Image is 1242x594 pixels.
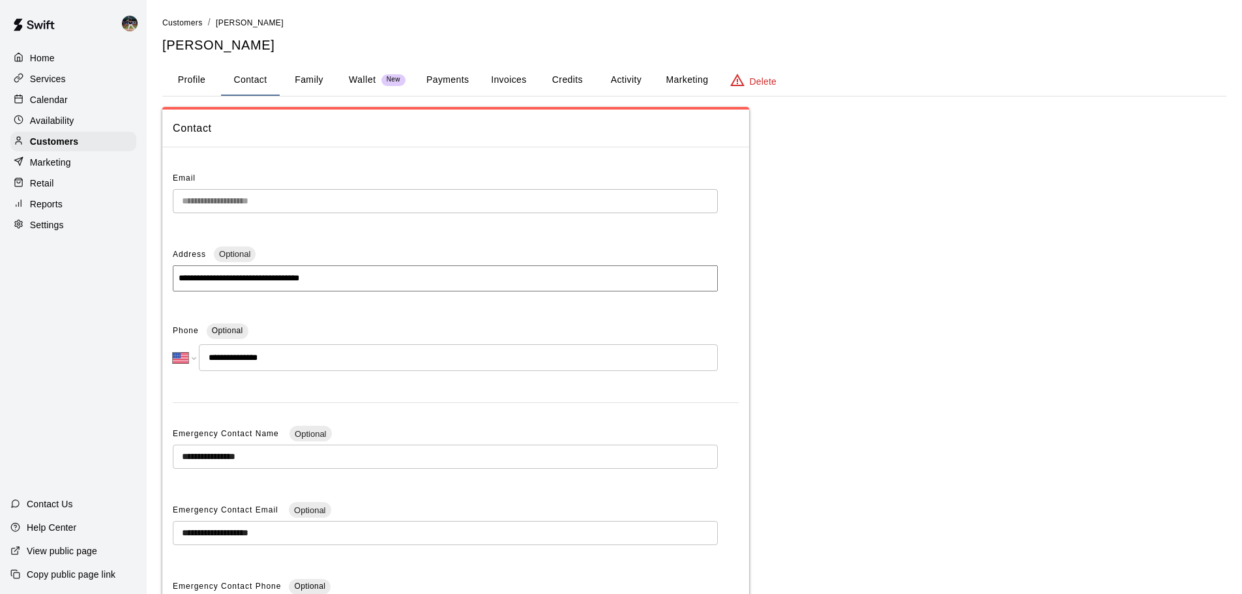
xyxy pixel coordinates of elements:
[214,249,256,259] span: Optional
[221,65,280,96] button: Contact
[30,114,74,127] p: Availability
[10,90,136,110] a: Calendar
[30,72,66,85] p: Services
[162,65,221,96] button: Profile
[30,135,78,148] p: Customers
[30,218,64,231] p: Settings
[10,153,136,172] a: Marketing
[122,16,138,31] img: Nolan Gilbert
[162,37,1226,54] h5: [PERSON_NAME]
[416,65,479,96] button: Payments
[162,18,203,27] span: Customers
[27,521,76,534] p: Help Center
[10,132,136,151] a: Customers
[294,582,325,591] span: Optional
[30,52,55,65] p: Home
[162,65,1226,96] div: basic tabs example
[750,75,776,88] p: Delete
[27,544,97,557] p: View public page
[10,215,136,235] a: Settings
[10,69,136,89] a: Services
[10,48,136,68] a: Home
[280,65,338,96] button: Family
[479,65,538,96] button: Invoices
[173,505,281,514] span: Emergency Contact Email
[216,18,284,27] span: [PERSON_NAME]
[27,568,115,581] p: Copy public page link
[212,326,243,335] span: Optional
[289,429,331,439] span: Optional
[30,177,54,190] p: Retail
[30,198,63,211] p: Reports
[289,505,331,515] span: Optional
[119,10,147,37] div: Nolan Gilbert
[208,16,211,29] li: /
[538,65,597,96] button: Credits
[655,65,718,96] button: Marketing
[173,321,199,342] span: Phone
[30,156,71,169] p: Marketing
[173,429,282,438] span: Emergency Contact Name
[173,189,718,213] div: The email of an existing customer can only be changed by the customer themselves at https://book....
[173,250,206,259] span: Address
[10,194,136,214] a: Reports
[10,111,136,130] a: Availability
[27,497,73,511] p: Contact Us
[162,16,1226,30] nav: breadcrumb
[381,76,406,84] span: New
[349,73,376,87] p: Wallet
[173,120,739,137] span: Contact
[173,173,196,183] span: Email
[30,93,68,106] p: Calendar
[162,17,203,27] a: Customers
[10,173,136,193] a: Retail
[597,65,655,96] button: Activity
